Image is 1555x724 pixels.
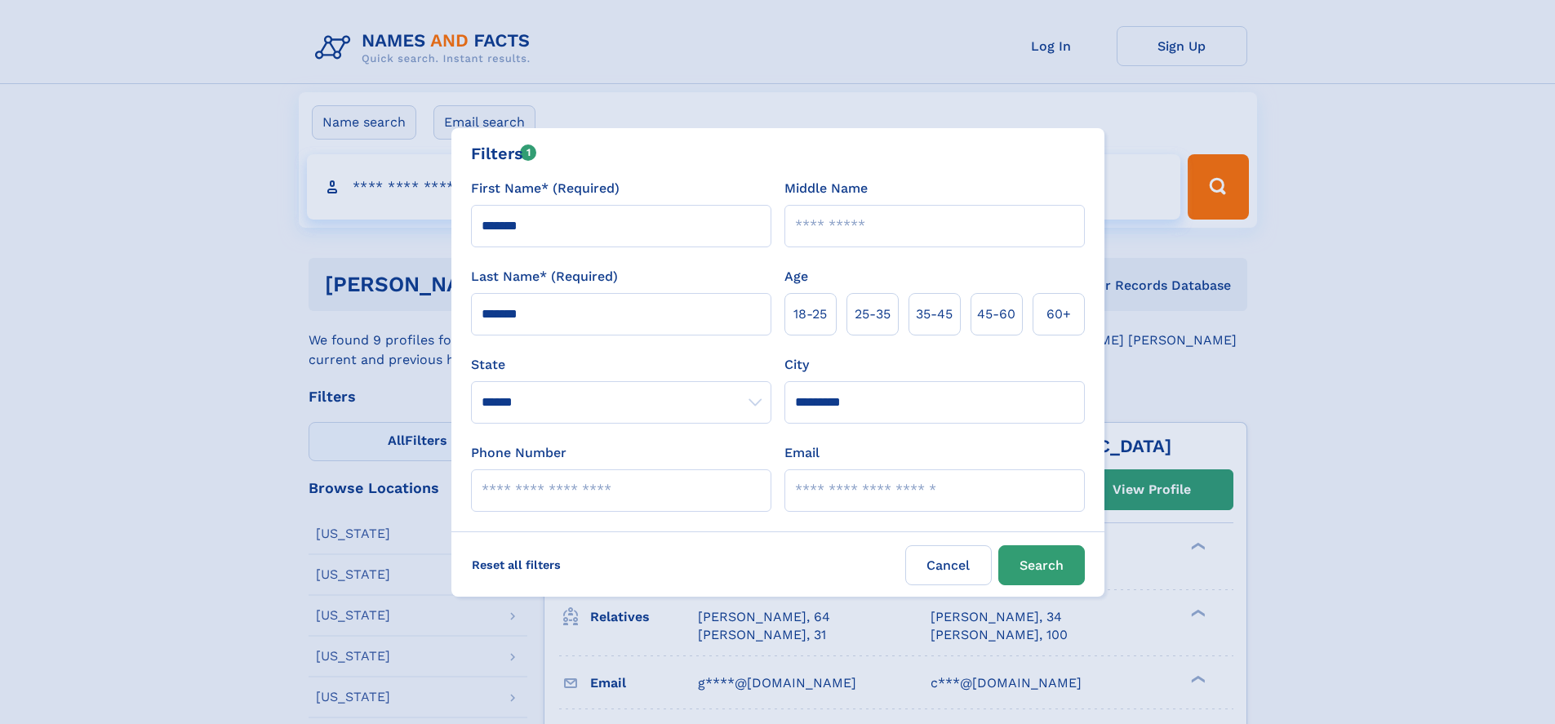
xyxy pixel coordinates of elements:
[793,304,827,324] span: 18‑25
[471,179,620,198] label: First Name* (Required)
[471,355,771,375] label: State
[471,267,618,286] label: Last Name* (Required)
[905,545,992,585] label: Cancel
[784,443,820,463] label: Email
[461,545,571,584] label: Reset all filters
[784,267,808,286] label: Age
[784,355,809,375] label: City
[916,304,953,324] span: 35‑45
[977,304,1015,324] span: 45‑60
[471,141,537,166] div: Filters
[1046,304,1071,324] span: 60+
[471,443,566,463] label: Phone Number
[784,179,868,198] label: Middle Name
[855,304,891,324] span: 25‑35
[998,545,1085,585] button: Search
